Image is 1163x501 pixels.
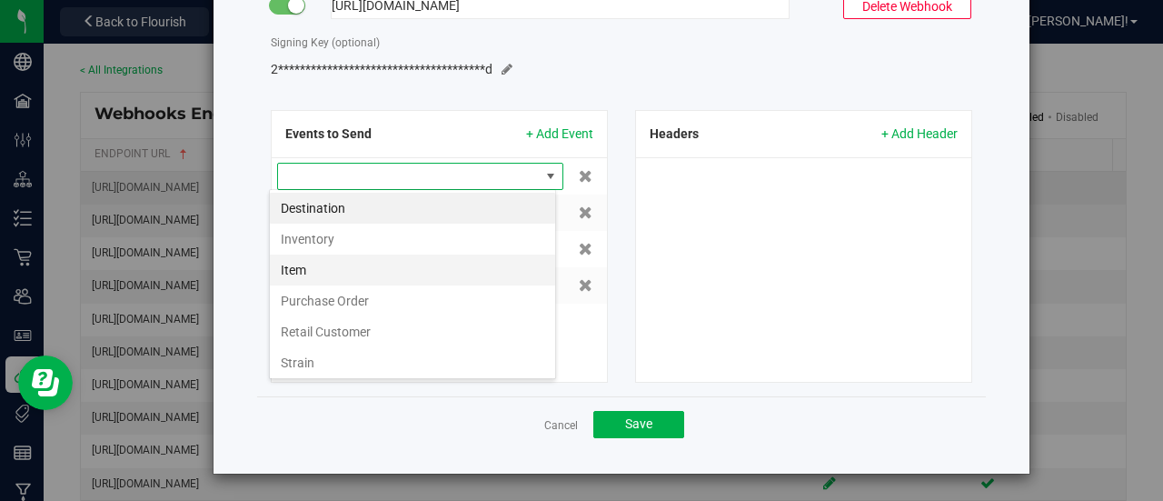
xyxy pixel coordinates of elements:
[881,125,958,144] span: + Add Header
[593,411,684,438] button: Save
[18,356,73,410] iframe: Resource center
[270,347,555,378] li: Strain
[270,255,555,286] li: Item
[271,35,380,51] label: Signing Key (optional)
[270,316,555,347] li: Retail Customer
[270,193,555,224] li: Destination
[625,416,652,431] span: Save
[544,418,578,434] a: Cancel
[502,63,512,75] i: Update
[526,125,593,144] span: + Add Event
[270,224,555,255] li: Inventory
[270,286,555,316] li: Purchase Order
[650,125,699,144] span: Headers
[285,125,372,144] span: Events to Send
